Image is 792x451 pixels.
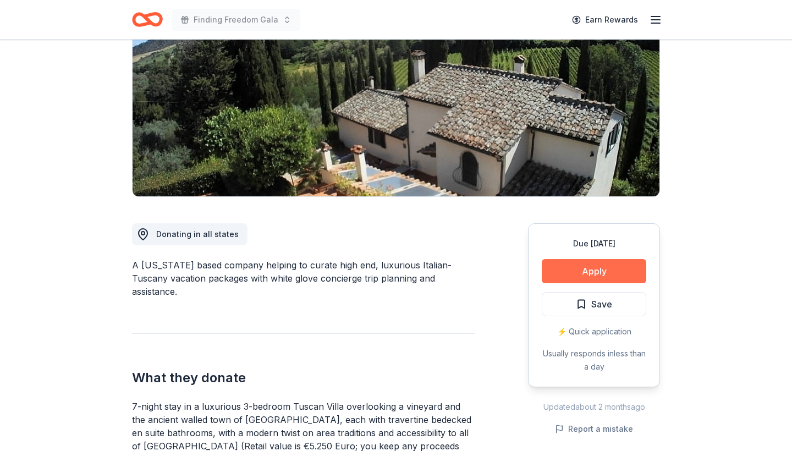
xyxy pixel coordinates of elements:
button: Finding Freedom Gala [172,9,300,31]
button: Report a mistake [555,422,633,436]
a: Earn Rewards [565,10,645,30]
a: Home [132,7,163,32]
h2: What they donate [132,369,475,387]
div: Updated about 2 months ago [528,400,660,414]
button: Apply [542,259,646,283]
div: A [US_STATE] based company helping to curate high end, luxurious Italian-Tuscany vacation package... [132,258,475,298]
span: Finding Freedom Gala [194,13,278,26]
button: Save [542,292,646,316]
div: ⚡️ Quick application [542,325,646,338]
span: Donating in all states [156,229,239,239]
span: Save [591,297,612,311]
div: Usually responds in less than a day [542,347,646,373]
div: Due [DATE] [542,237,646,250]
